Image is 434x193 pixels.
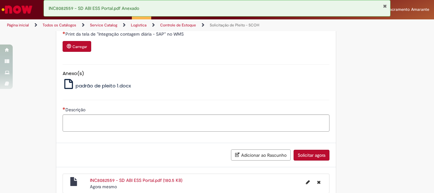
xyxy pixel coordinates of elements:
textarea: Descrição [63,114,329,132]
span: Descrição [65,107,87,113]
h5: Anexo(s) [63,71,329,76]
a: Página inicial [7,23,29,28]
button: Carregar anexo de Print da tela de "Integração contagem diária - SAP" no WMS Required [63,41,91,52]
button: Editar nome de arquivo INC8082559 - SD ABI ESS Portal.pdf [302,177,314,187]
span: INC8082559 - SD ABI ESS Portal.pdf Anexado [49,5,139,11]
a: padrão de pleito 1.docx [63,82,131,89]
span: Necessários [63,107,65,110]
a: Service Catalog [90,23,117,28]
img: ServiceNow [1,3,33,16]
span: padrão de pleito 1.docx [76,82,131,89]
span: Print da tela de "Integração contagem diária - SAP" no WMS [65,31,185,37]
time: 29/08/2025 15:40:20 [90,184,117,190]
button: Solicitar agora [294,150,329,161]
button: Fechar Notificação [383,3,387,9]
a: Controle de Estoque [160,23,196,28]
a: Logistica [131,23,146,28]
button: Adicionar ao Rascunho [231,149,291,161]
ul: Trilhas de página [5,19,285,31]
span: Necessários [63,31,65,34]
span: Vitor Sacramento Amarante [376,7,429,12]
button: Excluir INC8082559 - SD ABI ESS Portal.pdf [313,177,324,187]
small: Carregar [72,44,87,49]
span: Agora mesmo [90,184,117,190]
a: INC8082559 - SD ABI ESS Portal.pdf (180.5 KB) [90,177,182,183]
a: Solicitação de Pleito - SCOH [210,23,259,28]
a: Todos os Catálogos [43,23,76,28]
